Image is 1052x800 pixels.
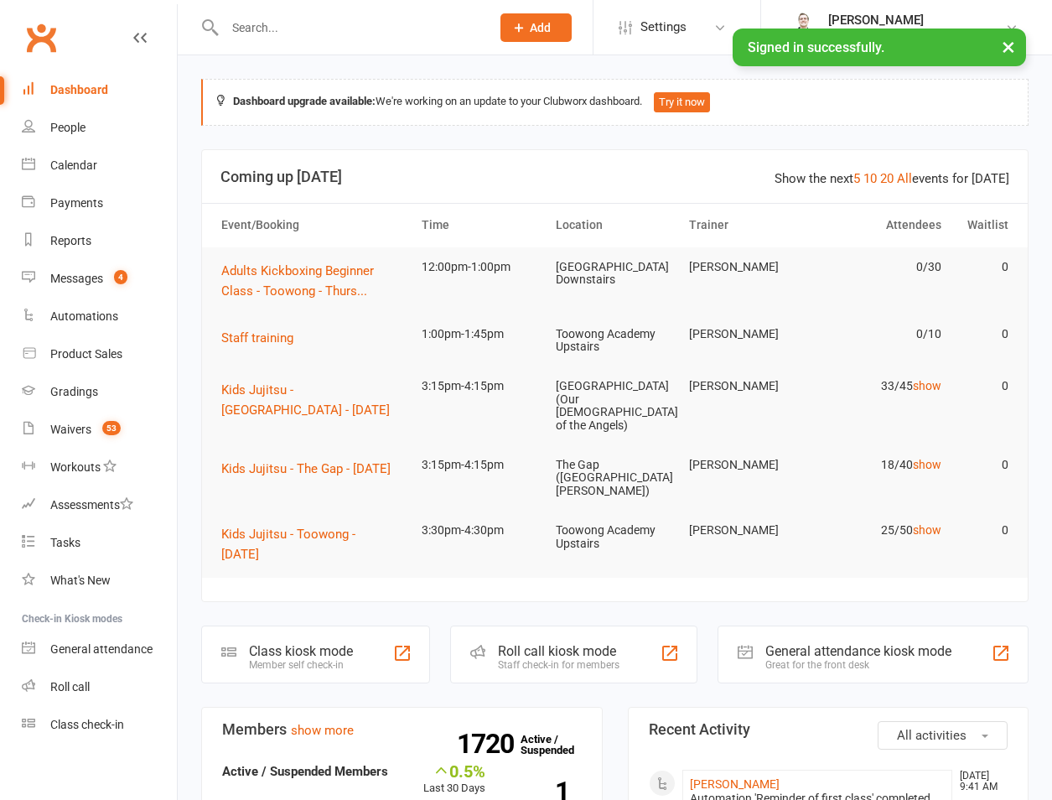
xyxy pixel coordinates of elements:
[913,523,941,537] a: show
[878,721,1008,750] button: All activities
[897,728,966,743] span: All activities
[221,524,407,564] button: Kids Jujitsu - Toowong - [DATE]
[786,11,820,44] img: thumb_image1644660699.png
[201,79,1029,126] div: We're working on an update to your Clubworx dashboard.
[816,314,949,354] td: 0/10
[949,247,1016,287] td: 0
[114,270,127,284] span: 4
[548,204,681,247] th: Location
[951,771,1007,792] time: [DATE] 9:41 AM
[816,366,949,406] td: 33/45
[50,272,103,285] div: Messages
[414,204,547,247] th: Time
[50,423,91,436] div: Waivers
[249,659,353,671] div: Member self check-in
[863,171,877,186] a: 10
[50,83,108,96] div: Dashboard
[853,171,860,186] a: 5
[816,247,949,287] td: 0/30
[22,706,177,744] a: Class kiosk mode
[22,562,177,600] a: What's New
[50,718,124,731] div: Class check-in
[22,222,177,260] a: Reports
[220,169,1009,185] h3: Coming up [DATE]
[530,21,551,34] span: Add
[913,379,941,392] a: show
[50,498,133,512] div: Assessments
[414,366,547,406] td: 3:15pm-4:15pm
[748,39,884,55] span: Signed in successfully.
[690,777,780,791] a: [PERSON_NAME]
[50,642,153,656] div: General attendance
[414,511,547,550] td: 3:30pm-4:30pm
[214,204,414,247] th: Event/Booking
[681,314,815,354] td: [PERSON_NAME]
[221,380,407,420] button: Kids Jujitsu - [GEOGRAPHIC_DATA] - [DATE]
[880,171,894,186] a: 20
[221,263,374,299] span: Adults Kickboxing Beginner Class - Toowong - Thurs...
[949,511,1016,550] td: 0
[221,459,402,479] button: Kids Jujitsu - The Gap - [DATE]
[50,680,90,694] div: Roll call
[498,643,619,659] div: Roll call kiosk mode
[22,449,177,486] a: Workouts
[828,28,1005,43] div: Martial Arts [GEOGRAPHIC_DATA]
[816,445,949,485] td: 18/40
[22,260,177,298] a: Messages 4
[949,366,1016,406] td: 0
[22,668,177,706] a: Roll call
[233,95,376,107] strong: Dashboard upgrade available:
[50,234,91,247] div: Reports
[50,385,98,398] div: Gradings
[681,247,815,287] td: [PERSON_NAME]
[897,171,912,186] a: All
[649,721,1008,738] h3: Recent Activity
[949,204,1016,247] th: Waitlist
[22,184,177,222] a: Payments
[949,445,1016,485] td: 0
[548,247,681,300] td: [GEOGRAPHIC_DATA] Downstairs
[249,643,353,659] div: Class kiosk mode
[681,445,815,485] td: [PERSON_NAME]
[50,196,103,210] div: Payments
[775,169,1009,189] div: Show the next events for [DATE]
[50,347,122,361] div: Product Sales
[221,330,293,345] span: Staff training
[22,147,177,184] a: Calendar
[681,511,815,550] td: [PERSON_NAME]
[521,721,594,768] a: 1720Active / Suspended
[22,335,177,373] a: Product Sales
[765,643,951,659] div: General attendance kiosk mode
[654,92,710,112] button: Try it now
[222,721,582,738] h3: Members
[640,8,687,46] span: Settings
[221,382,390,418] span: Kids Jujitsu - [GEOGRAPHIC_DATA] - [DATE]
[548,511,681,564] td: Toowong Academy Upstairs
[220,16,479,39] input: Search...
[222,764,388,779] strong: Active / Suspended Members
[221,261,407,301] button: Adults Kickboxing Beginner Class - Toowong - Thurs...
[548,314,681,367] td: Toowong Academy Upstairs
[423,761,485,780] div: 0.5%
[221,461,391,476] span: Kids Jujitsu - The Gap - [DATE]
[816,204,949,247] th: Attendees
[993,29,1023,65] button: ×
[22,71,177,109] a: Dashboard
[50,309,118,323] div: Automations
[414,247,547,287] td: 12:00pm-1:00pm
[20,17,62,59] a: Clubworx
[50,460,101,474] div: Workouts
[681,366,815,406] td: [PERSON_NAME]
[548,445,681,511] td: The Gap ([GEOGRAPHIC_DATA][PERSON_NAME])
[414,445,547,485] td: 3:15pm-4:15pm
[498,659,619,671] div: Staff check-in for members
[22,524,177,562] a: Tasks
[22,631,177,668] a: General attendance kiosk mode
[22,298,177,335] a: Automations
[221,527,355,562] span: Kids Jujitsu - Toowong - [DATE]
[816,511,949,550] td: 25/50
[949,314,1016,354] td: 0
[765,659,951,671] div: Great for the front desk
[423,761,485,797] div: Last 30 Days
[22,486,177,524] a: Assessments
